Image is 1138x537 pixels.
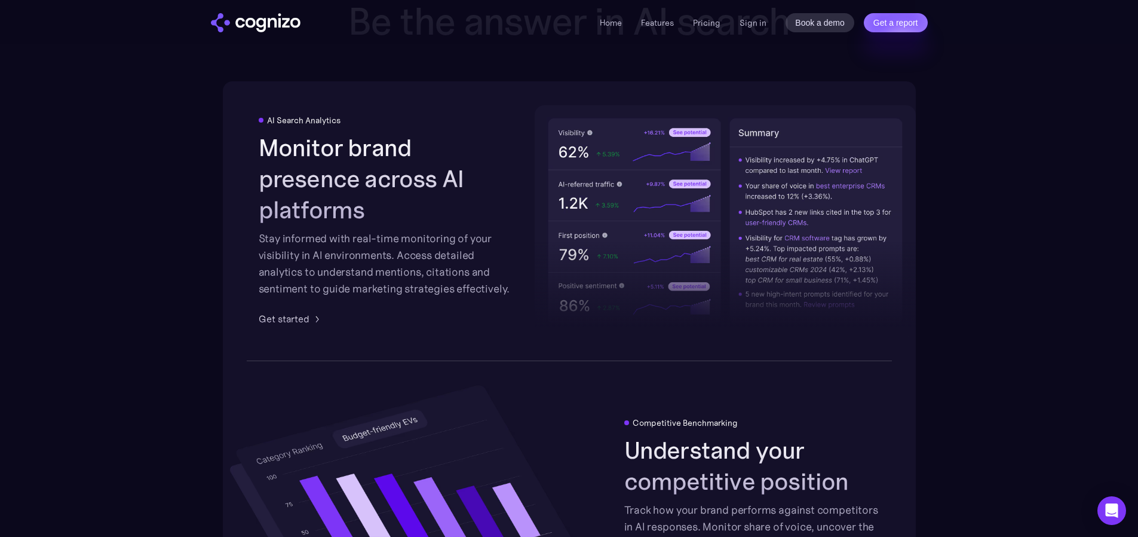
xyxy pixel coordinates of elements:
a: Get a report [864,13,928,32]
a: Sign in [740,16,766,30]
div: Get started [259,312,309,326]
a: home [211,13,300,32]
img: cognizo logo [211,13,300,32]
div: Stay informed with real-time monitoring of your visibility in AI environments. Access detailed an... [259,230,514,297]
div: Competitive Benchmarking [633,418,738,428]
div: Open Intercom Messenger [1097,496,1126,525]
h2: Monitor brand presence across AI platforms [259,132,514,225]
a: Features [641,17,674,28]
a: Get started [259,312,324,326]
a: Book a demo [786,13,854,32]
img: AI visibility metrics performance insights [535,105,916,337]
a: Pricing [693,17,720,28]
a: Home [600,17,622,28]
h2: Understand your competitive position [624,435,880,497]
div: AI Search Analytics [267,115,341,125]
